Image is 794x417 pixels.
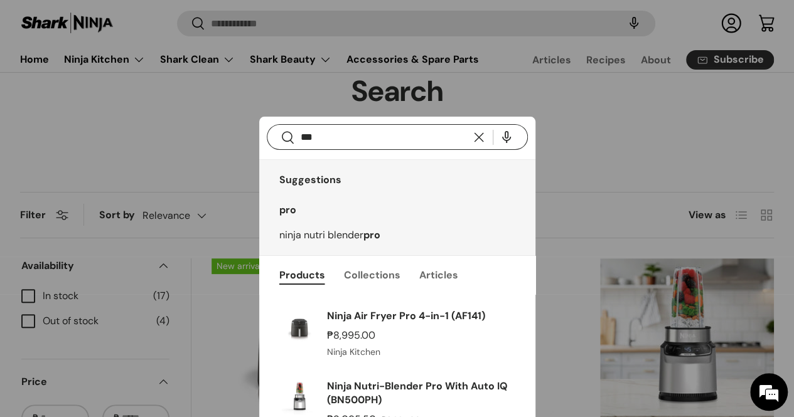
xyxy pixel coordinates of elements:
a: pro [259,198,535,223]
mark: pro [363,228,380,241]
img: https://sharkninja.com.ph/products/ninja-air-fryer-pro-4-in-1-af141 [282,309,317,344]
a: https://sharkninja.com.ph/products/ninja-air-fryer-pro-4-in-1-af141 Ninja Air Fryer Pro 4-in-1 (A... [259,299,535,369]
h3: Ninja Air Fryer Pro 4-in-1 (AF141) [327,309,513,323]
button: Products [279,261,325,289]
span: ninja nutri blender [279,228,363,241]
div: Ninja Kitchen [327,346,513,359]
a: ninja nutri blenderpro [259,223,535,248]
img: ninja-nutri-blender-pro-with-auto-iq-silver-with-sample-food-content-full-view-sharkninja-philipp... [282,379,317,414]
speech-search-button: Search by voice [486,124,527,151]
button: Articles [419,261,458,289]
h3: Suggestions [279,167,535,193]
mark: pro [279,203,296,216]
strong: ₱8,995.00 [327,329,378,342]
h3: Ninja Nutri-Blender Pro With Auto IQ (BN500PH) [327,379,513,408]
button: Collections [344,261,400,289]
